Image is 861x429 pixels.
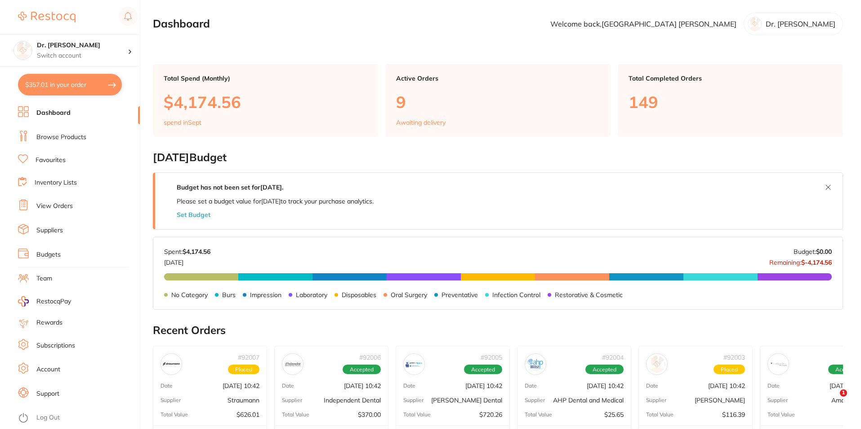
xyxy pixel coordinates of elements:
p: Supplier [525,397,545,403]
p: # 92006 [359,354,381,361]
a: Dashboard [36,108,71,117]
p: $116.39 [722,411,745,418]
a: Restocq Logo [18,7,76,27]
p: Total Spend (Monthly) [164,75,367,82]
span: 1 [840,389,847,397]
span: Accepted [585,365,624,375]
p: [PERSON_NAME] [695,397,745,404]
p: Total Completed Orders [629,75,832,82]
img: AHP Dental and Medical [527,356,544,373]
p: Total Value [403,411,431,418]
p: # 92005 [481,354,502,361]
p: Preventative [442,291,478,298]
a: View Orders [36,202,73,211]
img: Adam Dental [648,356,665,373]
p: $720.26 [479,411,502,418]
p: Burs [222,291,236,298]
strong: $0.00 [816,248,832,256]
a: Team [36,274,52,283]
p: Date [646,383,658,389]
p: [DATE] [164,255,210,266]
a: Subscriptions [36,341,75,350]
strong: $4,174.56 [183,248,210,256]
button: Set Budget [177,211,210,218]
p: Date [767,383,780,389]
p: Date [161,383,173,389]
p: Impression [250,291,281,298]
h4: Dr. Kim Carr [37,41,128,50]
p: AHP Dental and Medical [553,397,624,404]
p: Supplier [767,397,788,403]
p: Oral Surgery [391,291,427,298]
p: Disposables [342,291,376,298]
p: Date [282,383,294,389]
img: Dr. Kim Carr [14,41,32,59]
p: Supplier [646,397,666,403]
p: $626.01 [236,411,259,418]
p: Supplier [161,397,181,403]
p: Total Value [161,411,188,418]
img: RestocqPay [18,296,29,307]
span: Placed [714,365,745,375]
p: Total Value [282,411,309,418]
a: Log Out [36,413,60,422]
p: Spent: [164,248,210,255]
a: Browse Products [36,133,86,142]
p: $370.00 [358,411,381,418]
img: Restocq Logo [18,12,76,23]
p: Switch account [37,51,128,60]
a: Inventory Lists [35,178,77,187]
p: [DATE] 10:42 [587,382,624,389]
h2: Dashboard [153,18,210,30]
p: $25.65 [604,411,624,418]
p: 149 [629,93,832,111]
p: [DATE] 10:42 [344,382,381,389]
img: Straumann [163,356,180,373]
p: Welcome back, [GEOGRAPHIC_DATA] [PERSON_NAME] [550,20,736,28]
a: Account [36,365,60,374]
p: Date [403,383,415,389]
p: # 92004 [602,354,624,361]
p: Total Value [767,411,795,418]
p: Date [525,383,537,389]
strong: $-4,174.56 [801,258,832,266]
p: Total Value [646,411,674,418]
img: Amalgadent [770,356,787,373]
a: Favourites [36,156,66,165]
a: Total Completed Orders149 [618,64,843,137]
p: $4,174.56 [164,93,367,111]
img: Erskine Dental [406,356,423,373]
a: Suppliers [36,226,63,235]
p: # 92007 [238,354,259,361]
p: [PERSON_NAME] Dental [431,397,502,404]
span: Accepted [343,365,381,375]
a: RestocqPay [18,296,71,307]
p: spend in Sept [164,119,201,126]
h2: Recent Orders [153,324,843,337]
span: RestocqPay [36,297,71,306]
span: Placed [228,365,259,375]
p: Straumann [228,397,259,404]
p: Budget: [794,248,832,255]
a: Rewards [36,318,62,327]
p: Awaiting delivery [396,119,446,126]
a: Budgets [36,250,61,259]
p: [DATE] 10:42 [708,382,745,389]
span: Accepted [464,365,502,375]
h2: [DATE] Budget [153,151,843,164]
p: Active Orders [396,75,600,82]
img: Independent Dental [284,356,301,373]
p: Laboratory [296,291,327,298]
p: Independent Dental [324,397,381,404]
p: No Category [171,291,208,298]
p: [DATE] 10:42 [465,382,502,389]
p: Supplier [282,397,302,403]
p: [DATE] 10:42 [223,382,259,389]
p: 9 [396,93,600,111]
p: Total Value [525,411,552,418]
p: Remaining: [769,255,832,266]
a: Active Orders9Awaiting delivery [385,64,611,137]
iframe: Intercom live chat [821,389,843,411]
strong: Budget has not been set for [DATE] . [177,183,283,191]
p: Dr. [PERSON_NAME] [766,20,835,28]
